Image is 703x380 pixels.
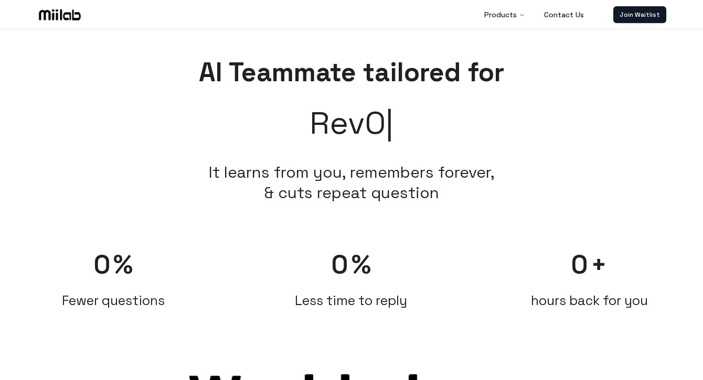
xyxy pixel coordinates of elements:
span: AI Teammate tailored for [199,56,504,89]
a: Join Waitlist [613,6,666,23]
span: + [591,248,607,281]
span: 0 [332,248,349,281]
button: Products [476,4,534,25]
nav: Main [476,4,592,25]
span: % [351,248,371,281]
li: It learns from you, remembers forever, & cuts repeat question [209,162,495,203]
span: hours back for you [531,292,648,309]
img: Logo [37,7,83,23]
span: % [113,248,133,281]
span: Less time to reply [295,292,407,309]
span: RevO [310,100,393,147]
span: 0 [94,248,112,281]
span: 0 [571,248,589,281]
a: Contact Us [536,4,592,25]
